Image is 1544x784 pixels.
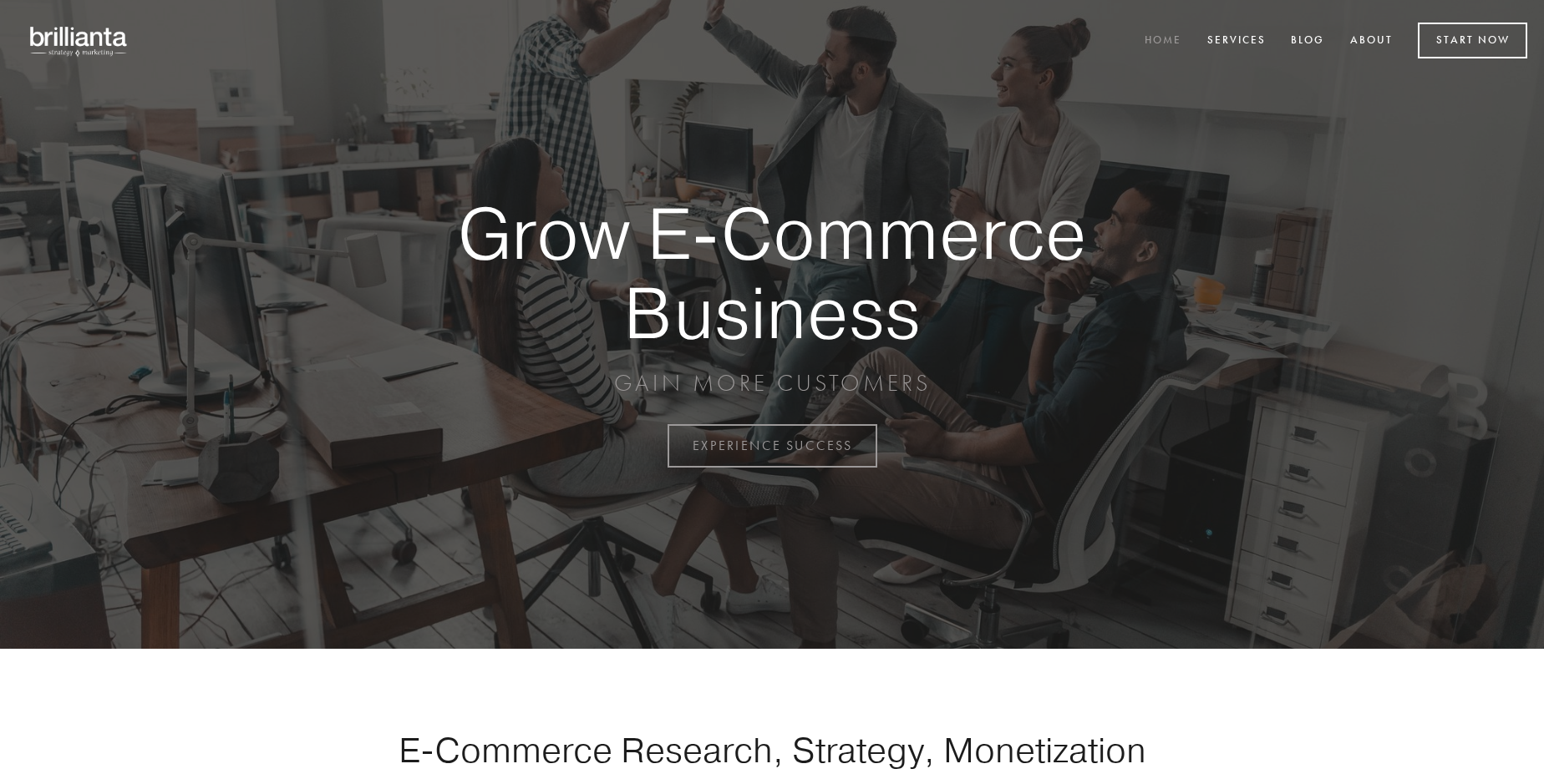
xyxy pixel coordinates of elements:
p: GAIN MORE CUSTOMERS [399,368,1145,398]
a: EXPERIENCE SUCCESS [668,424,877,468]
a: Start Now [1418,23,1527,58]
a: Services [1196,28,1277,55]
a: Home [1134,28,1192,55]
a: About [1339,28,1404,55]
img: brillianta - research, strategy, marketing [17,17,142,65]
a: Blog [1280,28,1335,55]
h1: E-Commerce Research, Strategy, Monetization [346,729,1198,771]
strong: Grow E-Commerce Business [399,194,1145,352]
